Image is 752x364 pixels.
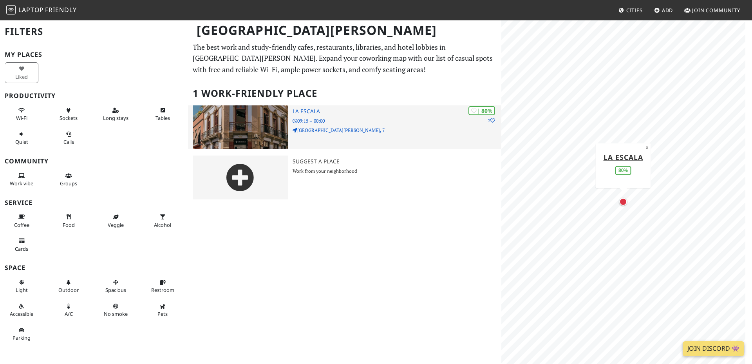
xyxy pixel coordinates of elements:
[293,108,501,115] h3: La Escala
[193,81,497,105] h2: 1 Work-Friendly Place
[146,210,179,231] button: Alcohol
[651,3,676,17] a: Add
[615,166,631,175] div: 80%
[105,286,126,293] span: Spacious
[63,138,74,145] span: Video/audio calls
[18,5,44,14] span: Laptop
[190,20,500,41] h1: [GEOGRAPHIC_DATA][PERSON_NAME]
[5,234,38,255] button: Cards
[618,196,629,207] div: Map marker
[5,199,183,206] h3: Service
[108,221,124,228] span: Veggie
[10,310,33,317] span: Accessible
[188,105,501,149] a: La Escala | 80% 2 La Escala 09:15 – 00:00 [GEOGRAPHIC_DATA][PERSON_NAME], 7
[293,117,501,125] p: 09:15 – 00:00
[293,158,501,165] h3: Suggest a Place
[15,138,28,145] span: Quiet
[14,221,29,228] span: Coffee
[58,286,79,293] span: Outdoor area
[692,7,740,14] span: Join Community
[5,324,38,344] button: Parking
[146,104,179,125] button: Tables
[52,276,85,297] button: Outdoor
[5,92,183,100] h3: Productivity
[5,300,38,321] button: Accessible
[662,7,673,14] span: Add
[63,221,75,228] span: Food
[154,221,171,228] span: Alcohol
[99,276,132,297] button: Spacious
[52,169,85,190] button: Groups
[13,334,31,341] span: Parking
[52,104,85,125] button: Sockets
[52,210,85,231] button: Food
[5,210,38,231] button: Coffee
[5,264,183,272] h3: Space
[293,167,501,175] p: Work from your neighborhood
[488,117,495,124] p: 2
[6,4,77,17] a: LaptopFriendly LaptopFriendly
[468,106,495,115] div: | 80%
[60,180,77,187] span: Group tables
[5,104,38,125] button: Wi-Fi
[5,51,183,58] h3: My Places
[615,3,646,17] a: Cities
[188,156,501,199] a: Suggest a Place Work from your neighborhood
[193,156,288,199] img: gray-place-d2bdb4477600e061c01bd816cc0f2ef0cfcb1ca9e3ad78868dd16fb2af073a21.png
[681,3,743,17] a: Join Community
[193,42,497,75] p: The best work and study-friendly cafes, restaurants, libraries, and hotel lobbies in [GEOGRAPHIC_...
[15,245,28,252] span: Credit cards
[293,127,501,134] p: [GEOGRAPHIC_DATA][PERSON_NAME], 7
[604,152,643,161] a: La Escala
[146,276,179,297] button: Restroom
[16,286,28,293] span: Natural light
[99,104,132,125] button: Long stays
[5,169,38,190] button: Work vibe
[151,286,174,293] span: Restroom
[99,210,132,231] button: Veggie
[193,105,288,149] img: La Escala
[157,310,168,317] span: Pet friendly
[146,300,179,321] button: Pets
[60,114,78,121] span: Power sockets
[10,180,33,187] span: People working
[52,300,85,321] button: A/C
[644,143,651,152] button: Close popup
[52,128,85,148] button: Calls
[99,300,132,321] button: No smoke
[5,20,183,43] h2: Filters
[5,128,38,148] button: Quiet
[16,114,27,121] span: Stable Wi-Fi
[155,114,170,121] span: Work-friendly tables
[65,310,73,317] span: Air conditioned
[6,5,16,14] img: LaptopFriendly
[5,158,183,165] h3: Community
[104,310,128,317] span: Smoke free
[626,7,643,14] span: Cities
[45,5,76,14] span: Friendly
[103,114,128,121] span: Long stays
[5,276,38,297] button: Light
